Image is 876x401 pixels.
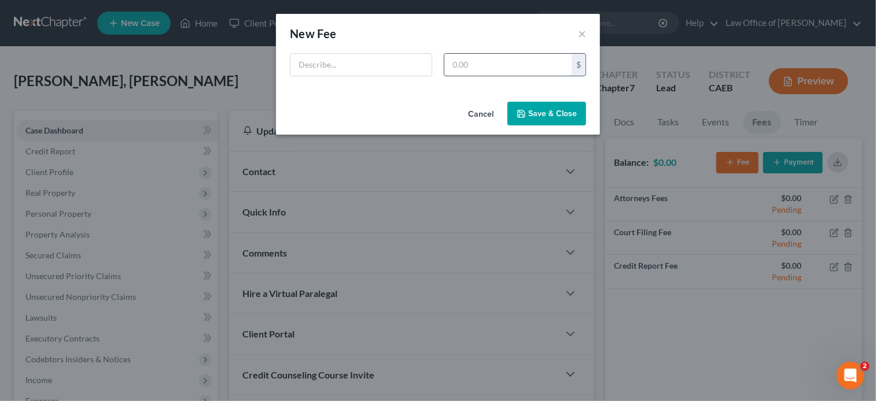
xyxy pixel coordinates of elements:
[837,362,864,389] iframe: Intercom live chat
[578,27,586,40] button: ×
[860,362,870,371] span: 2
[290,27,337,40] span: New Fee
[507,102,586,126] button: Save & Close
[290,54,432,76] input: Describe...
[444,54,572,76] input: 0.00
[572,54,586,76] div: $
[459,103,503,126] button: Cancel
